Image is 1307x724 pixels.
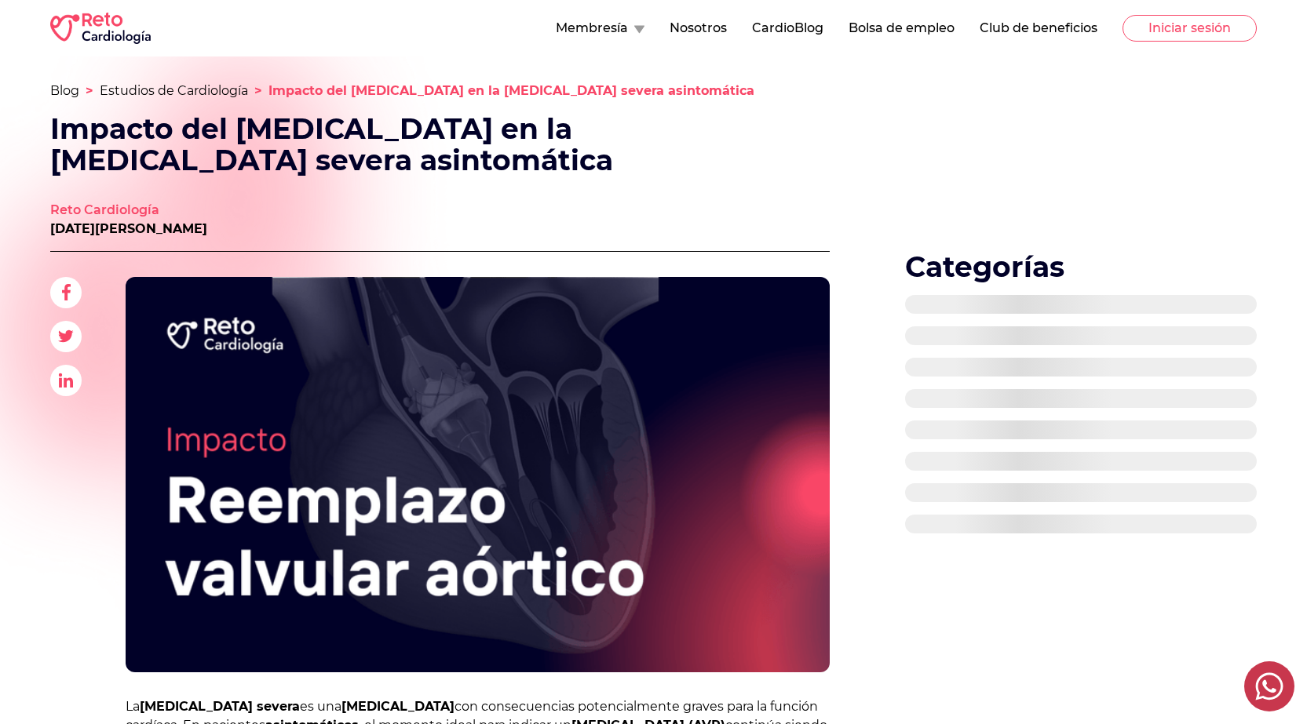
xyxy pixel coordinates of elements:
[50,13,151,44] img: RETO Cardio Logo
[752,19,823,38] button: CardioBlog
[268,83,754,98] span: Impacto del [MEDICAL_DATA] en la [MEDICAL_DATA] severa asintomática
[126,277,830,672] img: Impacto del reemplazo valvular aórtico en la estenosis aórtica severa asintomática
[50,113,653,176] h1: Impacto del [MEDICAL_DATA] en la [MEDICAL_DATA] severa asintomática
[140,699,300,714] strong: [MEDICAL_DATA] severa
[50,201,207,220] a: Reto Cardiología
[556,19,644,38] button: Membresía
[254,83,262,98] span: >
[341,699,455,714] strong: [MEDICAL_DATA]
[980,19,1097,38] button: Club de beneficios
[50,83,79,98] a: Blog
[905,251,1257,282] h2: Categorías
[1123,15,1257,42] button: Iniciar sesión
[849,19,955,38] button: Bolsa de empleo
[50,220,207,238] p: [DATE][PERSON_NAME]
[86,83,93,98] span: >
[670,19,727,38] button: Nosotros
[100,83,248,98] a: Estudios de Cardiología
